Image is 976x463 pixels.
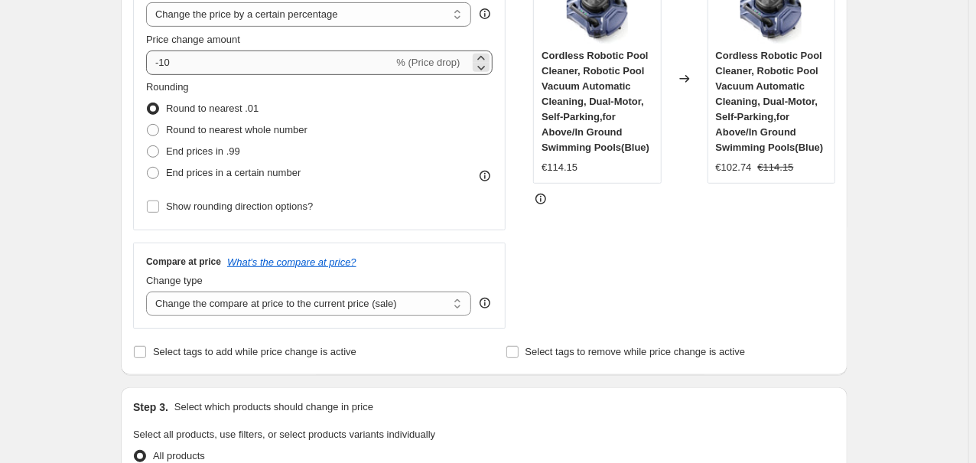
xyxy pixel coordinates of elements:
span: Cordless Robotic Pool Cleaner, Robotic Pool Vacuum Automatic Cleaning, Dual-Motor, Self-Parking,f... [542,50,649,153]
span: Rounding [146,81,189,93]
span: All products [153,450,205,461]
span: Change type [146,275,203,286]
button: What's the compare at price? [227,256,356,268]
div: €114.15 [542,160,577,175]
p: Select which products should change in price [174,399,373,415]
span: Round to nearest .01 [166,103,259,114]
span: Price change amount [146,34,240,45]
span: Select tags to add while price change is active [153,346,356,357]
h2: Step 3. [133,399,168,415]
span: Round to nearest whole number [166,124,307,135]
strike: €114.15 [758,160,794,175]
div: €102.74 [716,160,752,175]
input: -15 [146,51,393,75]
span: Cordless Robotic Pool Cleaner, Robotic Pool Vacuum Automatic Cleaning, Dual-Motor, Self-Parking,f... [716,50,824,153]
span: Select all products, use filters, or select products variants individually [133,429,435,440]
div: help [477,295,493,311]
span: End prices in a certain number [166,167,301,178]
span: End prices in .99 [166,145,240,157]
span: Show rounding direction options? [166,201,313,212]
span: Select tags to remove while price change is active [525,346,746,357]
h3: Compare at price [146,256,221,268]
div: help [477,6,493,21]
span: % (Price drop) [396,57,460,68]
